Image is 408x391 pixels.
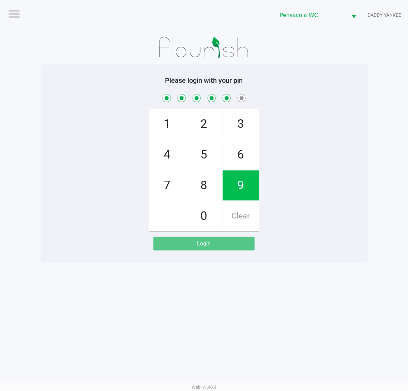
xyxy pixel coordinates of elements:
[223,170,259,200] span: 9
[186,170,222,200] span: 8
[186,140,222,170] span: 5
[192,385,216,390] span: Web: v1.40.0
[149,170,185,200] span: 7
[223,201,259,231] span: Clear
[280,11,343,19] span: Pensacola WC
[367,12,401,19] span: DADDY-YANKEE
[223,109,259,139] span: 3
[149,140,185,170] span: 4
[186,109,222,139] span: 2
[223,140,259,170] span: 6
[46,76,363,85] h5: Please login with your pin
[347,7,360,23] button: Select
[149,109,185,139] span: 1
[186,201,222,231] span: 0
